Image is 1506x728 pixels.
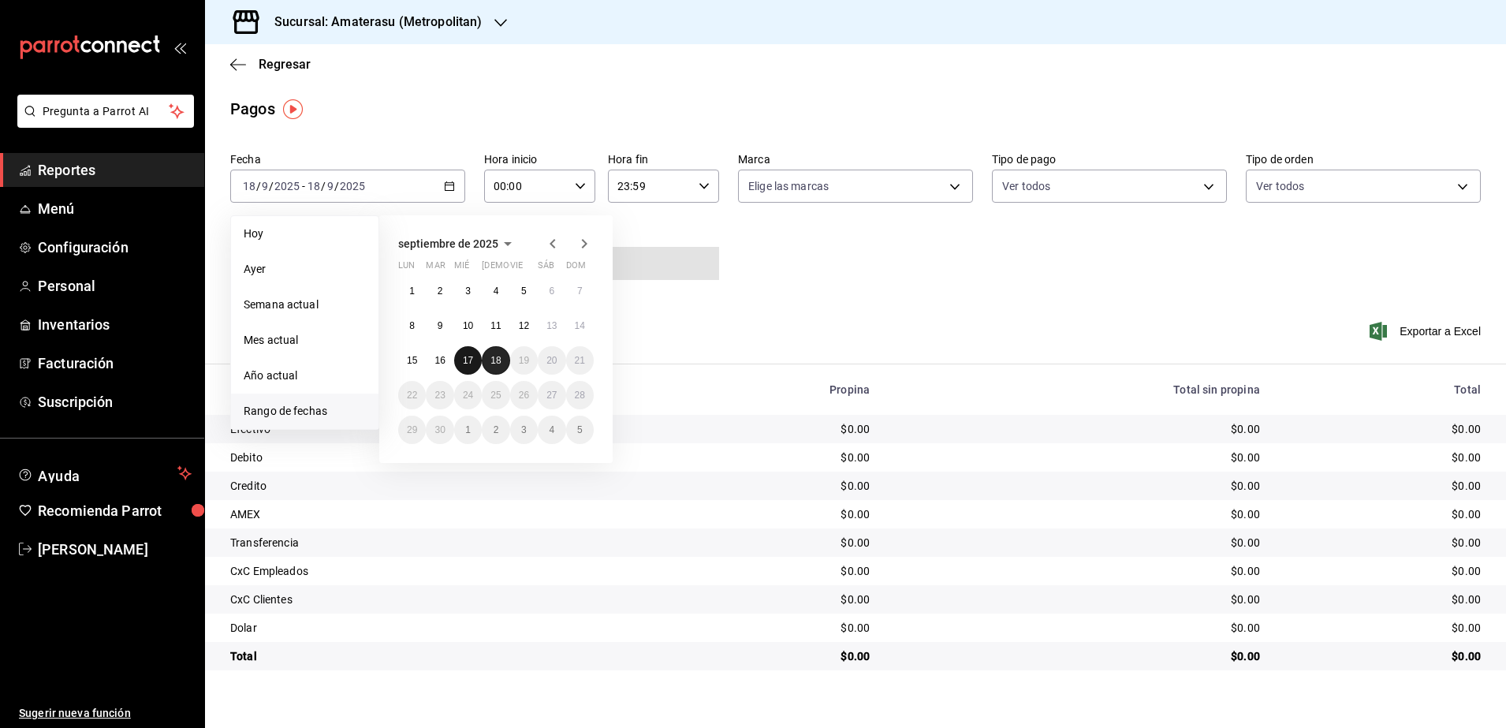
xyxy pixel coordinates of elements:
div: $0.00 [895,506,1260,522]
input: ---- [274,180,300,192]
span: Regresar [259,57,311,72]
button: 20 de septiembre de 2025 [538,346,565,375]
div: $0.00 [895,563,1260,579]
button: 4 de septiembre de 2025 [482,277,509,305]
button: 6 de septiembre de 2025 [538,277,565,305]
abbr: 15 de septiembre de 2025 [407,355,417,366]
button: 12 de septiembre de 2025 [510,312,538,340]
abbr: miércoles [454,260,469,277]
abbr: 3 de octubre de 2025 [521,424,527,435]
div: $0.00 [666,563,870,579]
input: -- [242,180,256,192]
button: septiembre de 2025 [398,234,517,253]
button: 23 de septiembre de 2025 [426,381,453,409]
div: $0.00 [895,421,1260,437]
div: $0.00 [1285,506,1481,522]
span: septiembre de 2025 [398,237,498,250]
div: $0.00 [666,592,870,607]
abbr: 24 de septiembre de 2025 [463,390,473,401]
div: $0.00 [666,620,870,636]
span: / [321,180,326,192]
button: 21 de septiembre de 2025 [566,346,594,375]
button: 22 de septiembre de 2025 [398,381,426,409]
span: Ver todos [1002,178,1050,194]
div: $0.00 [666,648,870,664]
div: $0.00 [895,648,1260,664]
span: Rango de fechas [244,403,366,420]
button: 8 de septiembre de 2025 [398,312,426,340]
div: Dolar [230,620,641,636]
button: 3 de octubre de 2025 [510,416,538,444]
span: Sugerir nueva función [19,705,192,722]
div: $0.00 [895,620,1260,636]
abbr: 21 de septiembre de 2025 [575,355,585,366]
abbr: 7 de septiembre de 2025 [577,286,583,297]
div: $0.00 [1285,620,1481,636]
span: Elige las marcas [748,178,829,194]
div: Total [230,648,641,664]
button: 14 de septiembre de 2025 [566,312,594,340]
abbr: 14 de septiembre de 2025 [575,320,585,331]
span: Ayer [244,261,366,278]
abbr: 13 de septiembre de 2025 [546,320,557,331]
label: Fecha [230,154,465,165]
button: 3 de septiembre de 2025 [454,277,482,305]
abbr: 22 de septiembre de 2025 [407,390,417,401]
div: $0.00 [895,478,1260,494]
button: 7 de septiembre de 2025 [566,277,594,305]
div: Total sin propina [895,383,1260,396]
div: $0.00 [895,592,1260,607]
abbr: 18 de septiembre de 2025 [490,355,501,366]
label: Hora fin [608,154,719,165]
abbr: 1 de octubre de 2025 [465,424,471,435]
button: 10 de septiembre de 2025 [454,312,482,340]
button: 1 de septiembre de 2025 [398,277,426,305]
button: 18 de septiembre de 2025 [482,346,509,375]
button: 24 de septiembre de 2025 [454,381,482,409]
span: Configuración [38,237,192,258]
abbr: 29 de septiembre de 2025 [407,424,417,435]
button: 4 de octubre de 2025 [538,416,565,444]
abbr: 5 de octubre de 2025 [577,424,583,435]
div: Total [1285,383,1481,396]
abbr: 23 de septiembre de 2025 [434,390,445,401]
div: Pagos [230,97,275,121]
abbr: 20 de septiembre de 2025 [546,355,557,366]
button: 2 de octubre de 2025 [482,416,509,444]
div: $0.00 [666,421,870,437]
div: CxC Empleados [230,563,641,579]
span: Reportes [38,159,192,181]
div: $0.00 [1285,563,1481,579]
abbr: jueves [482,260,575,277]
span: / [334,180,339,192]
abbr: 27 de septiembre de 2025 [546,390,557,401]
span: Pregunta a Parrot AI [43,103,170,120]
abbr: 25 de septiembre de 2025 [490,390,501,401]
button: 2 de septiembre de 2025 [426,277,453,305]
button: 5 de septiembre de 2025 [510,277,538,305]
div: $0.00 [1285,648,1481,664]
abbr: 17 de septiembre de 2025 [463,355,473,366]
abbr: 9 de septiembre de 2025 [438,320,443,331]
button: 28 de septiembre de 2025 [566,381,594,409]
button: 25 de septiembre de 2025 [482,381,509,409]
abbr: 30 de septiembre de 2025 [434,424,445,435]
button: Pregunta a Parrot AI [17,95,194,128]
button: 1 de octubre de 2025 [454,416,482,444]
div: Debito [230,450,641,465]
div: $0.00 [1285,450,1481,465]
abbr: 16 de septiembre de 2025 [434,355,445,366]
div: Credito [230,478,641,494]
abbr: martes [426,260,445,277]
input: -- [326,180,334,192]
abbr: 12 de septiembre de 2025 [519,320,529,331]
div: $0.00 [666,506,870,522]
span: Facturación [38,353,192,374]
abbr: 26 de septiembre de 2025 [519,390,529,401]
div: $0.00 [1285,535,1481,551]
abbr: domingo [566,260,586,277]
button: Exportar a Excel [1373,322,1481,341]
button: 15 de septiembre de 2025 [398,346,426,375]
button: 30 de septiembre de 2025 [426,416,453,444]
